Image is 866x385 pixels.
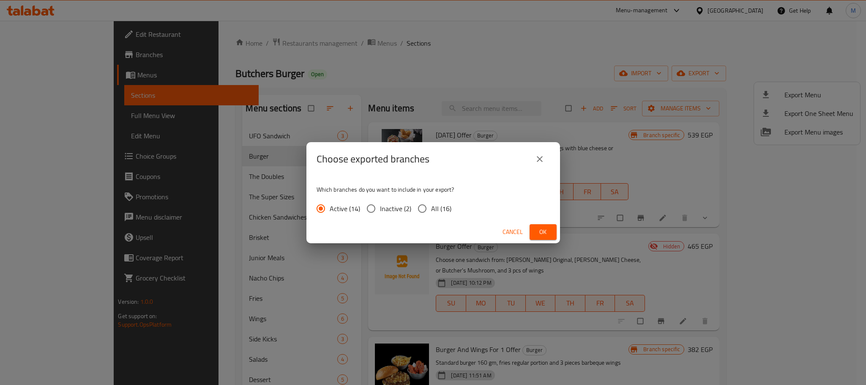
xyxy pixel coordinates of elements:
[317,185,550,194] p: Which branches do you want to include in your export?
[530,149,550,169] button: close
[380,203,411,214] span: Inactive (2)
[503,227,523,237] span: Cancel
[499,224,526,240] button: Cancel
[536,227,550,237] span: Ok
[330,203,360,214] span: Active (14)
[431,203,451,214] span: All (16)
[530,224,557,240] button: Ok
[317,152,429,166] h2: Choose exported branches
